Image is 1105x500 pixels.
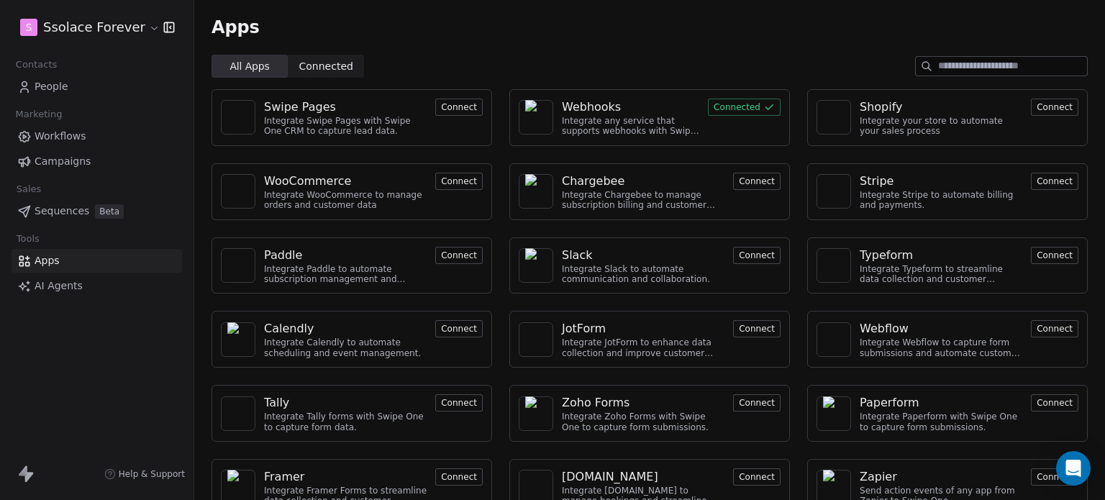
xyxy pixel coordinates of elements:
a: Calendly [264,320,427,337]
img: NA [823,174,845,209]
a: SequencesBeta [12,199,182,223]
a: JotForm [562,320,724,337]
a: Connect [1031,174,1078,188]
img: NA [525,396,547,431]
button: Connect [435,320,483,337]
button: Connect [435,468,483,486]
span: Campaigns [35,154,91,169]
div: Chargebee [562,173,624,190]
img: NA [227,100,249,135]
button: Connect [435,173,483,190]
div: Open Intercom Messenger [1056,451,1091,486]
div: [DOMAIN_NAME] [562,468,658,486]
div: JotForm [562,320,606,337]
span: Apps [212,17,260,38]
div: Integrate Tally forms with Swipe One to capture form data. [264,412,427,432]
a: NA [817,396,851,431]
div: Integrate Typeform to streamline data collection and customer engagement. [860,264,1022,285]
button: Connect [435,99,483,116]
a: Workflows [12,124,182,148]
a: Connect [435,100,483,114]
a: Help & Support [104,468,185,480]
span: Workflows [35,129,86,144]
img: NA [823,396,845,431]
a: Stripe [860,173,1022,190]
a: Zapier [860,468,1022,486]
span: S [26,20,32,35]
a: Tally [264,394,427,412]
span: Sequences [35,204,89,219]
img: NA [227,248,249,283]
img: NA [227,396,249,431]
div: Integrate JotForm to enhance data collection and improve customer engagement. [562,337,724,358]
div: Paddle [264,247,302,264]
img: NA [823,248,845,283]
button: Connect [1031,173,1078,190]
a: Connect [733,248,781,262]
a: Webhooks [562,99,699,116]
a: NA [221,174,255,209]
img: NA [525,248,547,283]
a: Connect [1031,396,1078,409]
a: Webflow [860,320,1022,337]
button: Connect [733,394,781,412]
a: NA [817,322,851,357]
div: Integrate Slack to automate communication and collaboration. [562,264,724,285]
div: Webflow [860,320,909,337]
img: NA [227,174,249,209]
a: Connect [1031,470,1078,483]
a: Connect [435,470,483,483]
img: NA [525,100,547,135]
button: Connect [733,320,781,337]
img: NA [525,174,547,209]
a: NA [519,174,553,209]
div: Integrate Paddle to automate subscription management and customer engagement. [264,264,427,285]
button: Connect [733,173,781,190]
a: WooCommerce [264,173,427,190]
img: NA [823,329,845,350]
span: Ssolace Forever [43,18,145,37]
div: Slack [562,247,592,264]
button: Connect [1031,394,1078,412]
a: Swipe Pages [264,99,427,116]
a: Typeform [860,247,1022,264]
div: Integrate Stripe to automate billing and payments. [860,190,1022,211]
button: Connect [435,247,483,264]
div: Integrate Swipe Pages with Swipe One CRM to capture lead data. [264,116,427,137]
a: NA [817,100,851,135]
div: Integrate WooCommerce to manage orders and customer data [264,190,427,211]
a: Connect [1031,248,1078,262]
button: Connect [733,468,781,486]
a: Connect [733,322,781,335]
button: Connect [1031,99,1078,116]
span: Marketing [9,104,68,125]
a: Connect [733,396,781,409]
div: Zoho Forms [562,394,629,412]
img: NA [227,322,249,357]
a: NA [519,396,553,431]
div: Stripe [860,173,893,190]
a: Framer [264,468,427,486]
a: Zoho Forms [562,394,724,412]
a: Connected [708,100,781,114]
div: Integrate Webflow to capture form submissions and automate customer engagement. [860,337,1022,358]
span: Contacts [9,54,63,76]
a: Connect [435,174,483,188]
div: Framer [264,468,304,486]
a: Connect [435,248,483,262]
div: Swipe Pages [264,99,336,116]
a: NA [817,248,851,283]
a: NA [221,396,255,431]
div: Integrate Chargebee to manage subscription billing and customer data. [562,190,724,211]
div: Integrate any service that supports webhooks with Swipe One to capture and automate data workflows. [562,116,699,137]
button: Connect [1031,320,1078,337]
div: Typeform [860,247,913,264]
span: Tools [10,228,45,250]
a: Connect [1031,322,1078,335]
a: Connect [733,470,781,483]
a: Connect [733,174,781,188]
span: Connected [299,59,353,74]
span: Sales [10,178,47,200]
button: Connect [435,394,483,412]
div: Paperform [860,394,919,412]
